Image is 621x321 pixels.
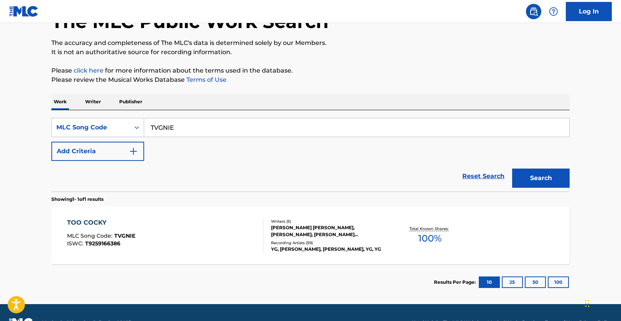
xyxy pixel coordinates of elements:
[271,218,387,224] div: Writers ( 5 )
[409,226,450,232] p: Total Known Shares:
[51,75,570,84] p: Please review the Musical Works Database
[83,94,103,110] p: Writer
[585,292,590,315] div: Drag
[525,276,546,288] button: 50
[51,94,69,110] p: Work
[9,6,39,17] img: MLC Logo
[512,169,570,188] button: Search
[546,4,561,19] div: Help
[185,76,227,83] a: Terms of Use
[51,207,570,264] a: TOO COCKYMLC Song Code:TVGNIEISWC:T9259166386Writers (5)[PERSON_NAME] [PERSON_NAME], [PERSON_NAME...
[479,276,500,288] button: 10
[117,94,145,110] p: Publisher
[51,196,103,203] p: Showing 1 - 1 of 1 results
[85,240,120,247] span: T9259166386
[129,147,138,156] img: 9d2ae6d4665cec9f34b9.svg
[114,232,135,239] span: TVGNIE
[67,232,114,239] span: MLC Song Code :
[51,142,144,161] button: Add Criteria
[502,276,523,288] button: 25
[549,7,558,16] img: help
[434,279,478,286] p: Results Per Page:
[51,48,570,57] p: It is not an authoritative source for recording information.
[583,284,621,321] iframe: Chat Widget
[74,67,103,74] a: click here
[548,276,569,288] button: 100
[271,246,387,253] div: YG, [PERSON_NAME], [PERSON_NAME], YG, YG
[526,4,541,19] a: Public Search
[458,168,508,185] a: Reset Search
[529,7,538,16] img: search
[67,240,85,247] span: ISWC :
[271,240,387,246] div: Recording Artists ( 59 )
[51,66,570,75] p: Please for more information about the terms used in the database.
[67,218,135,227] div: TOO COCKY
[566,2,612,21] a: Log In
[51,38,570,48] p: The accuracy and completeness of The MLC's data is determined solely by our Members.
[51,118,570,192] form: Search Form
[271,224,387,238] div: [PERSON_NAME] [PERSON_NAME], [PERSON_NAME], [PERSON_NAME] [PERSON_NAME] FAIRBRASS, [PERSON_NAME],...
[56,123,125,132] div: MLC Song Code
[418,232,442,245] span: 100 %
